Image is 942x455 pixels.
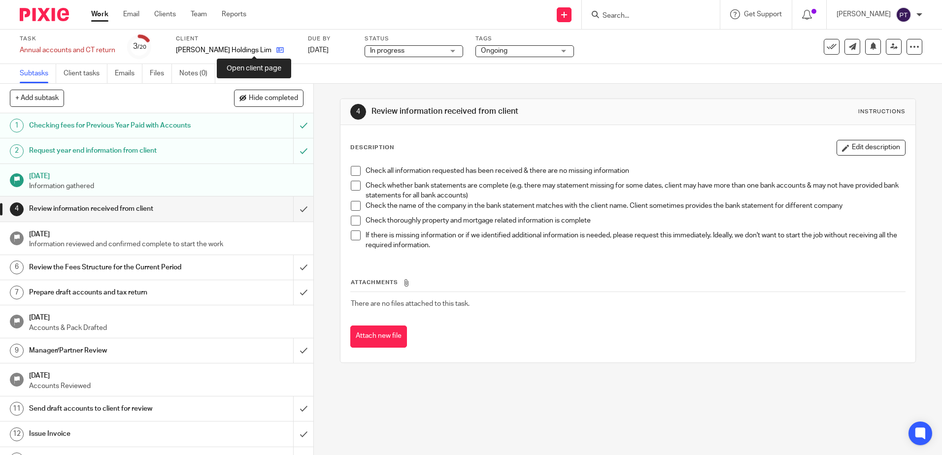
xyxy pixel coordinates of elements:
[10,344,24,357] div: 9
[29,368,304,381] h1: [DATE]
[176,45,271,55] p: [PERSON_NAME] Holdings Limited
[308,35,352,43] label: Due by
[29,239,304,249] p: Information reviewed and confirmed complete to start the work
[91,9,108,19] a: Work
[29,169,304,181] h1: [DATE]
[29,323,304,333] p: Accounts & Pack Drafted
[123,9,139,19] a: Email
[64,64,107,83] a: Client tasks
[29,401,199,416] h1: Send draft accounts to client for review
[137,44,146,50] small: /20
[366,201,905,211] p: Check the name of the company in the bank statement matches with the client name. Client sometime...
[150,64,172,83] a: Files
[481,47,507,54] span: Ongoing
[350,144,394,152] p: Description
[351,300,470,307] span: There are no files attached to this task.
[475,35,574,43] label: Tags
[20,8,69,21] img: Pixie
[234,90,303,106] button: Hide completed
[350,104,366,120] div: 4
[29,118,199,133] h1: Checking fees for Previous Year Paid with Accounts
[366,230,905,251] p: If there is missing information or if we identified additional information is needed, please requ...
[308,47,329,54] span: [DATE]
[370,47,404,54] span: In progress
[20,45,115,55] div: Annual accounts and CT return
[366,181,905,201] p: Check whether bank statements are complete (e.g. there may statement missing for some dates, clie...
[29,426,199,441] h1: Issue Invoice
[176,35,296,43] label: Client
[10,402,24,416] div: 11
[20,35,115,43] label: Task
[223,64,261,83] a: Audit logs
[29,343,199,358] h1: Manager/Partner Review
[350,325,407,348] button: Attach new file
[351,280,398,285] span: Attachments
[744,11,782,18] span: Get Support
[191,9,207,19] a: Team
[10,90,64,106] button: + Add subtask
[10,260,24,274] div: 6
[366,166,905,176] p: Check all information requested has been received & there are no missing information
[837,140,906,156] button: Edit description
[371,106,649,117] h1: Review information received from client
[858,108,906,116] div: Instructions
[29,381,304,391] p: Accounts Reviewed
[602,12,690,21] input: Search
[10,427,24,441] div: 12
[896,7,911,23] img: svg%3E
[29,143,199,158] h1: Request year end information from client
[837,9,891,19] p: [PERSON_NAME]
[29,260,199,275] h1: Review the Fees Structure for the Current Period
[29,227,304,239] h1: [DATE]
[10,119,24,132] div: 1
[10,286,24,299] div: 7
[29,310,304,323] h1: [DATE]
[29,181,304,191] p: Information gathered
[10,202,24,216] div: 4
[249,95,298,102] span: Hide completed
[365,35,463,43] label: Status
[366,216,905,226] p: Check thoroughly property and mortgage related information is complete
[154,9,176,19] a: Clients
[29,285,199,300] h1: Prepare draft accounts and tax return
[179,64,215,83] a: Notes (0)
[133,41,146,52] div: 3
[115,64,142,83] a: Emails
[20,64,56,83] a: Subtasks
[10,144,24,158] div: 2
[222,9,246,19] a: Reports
[29,201,199,216] h1: Review information received from client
